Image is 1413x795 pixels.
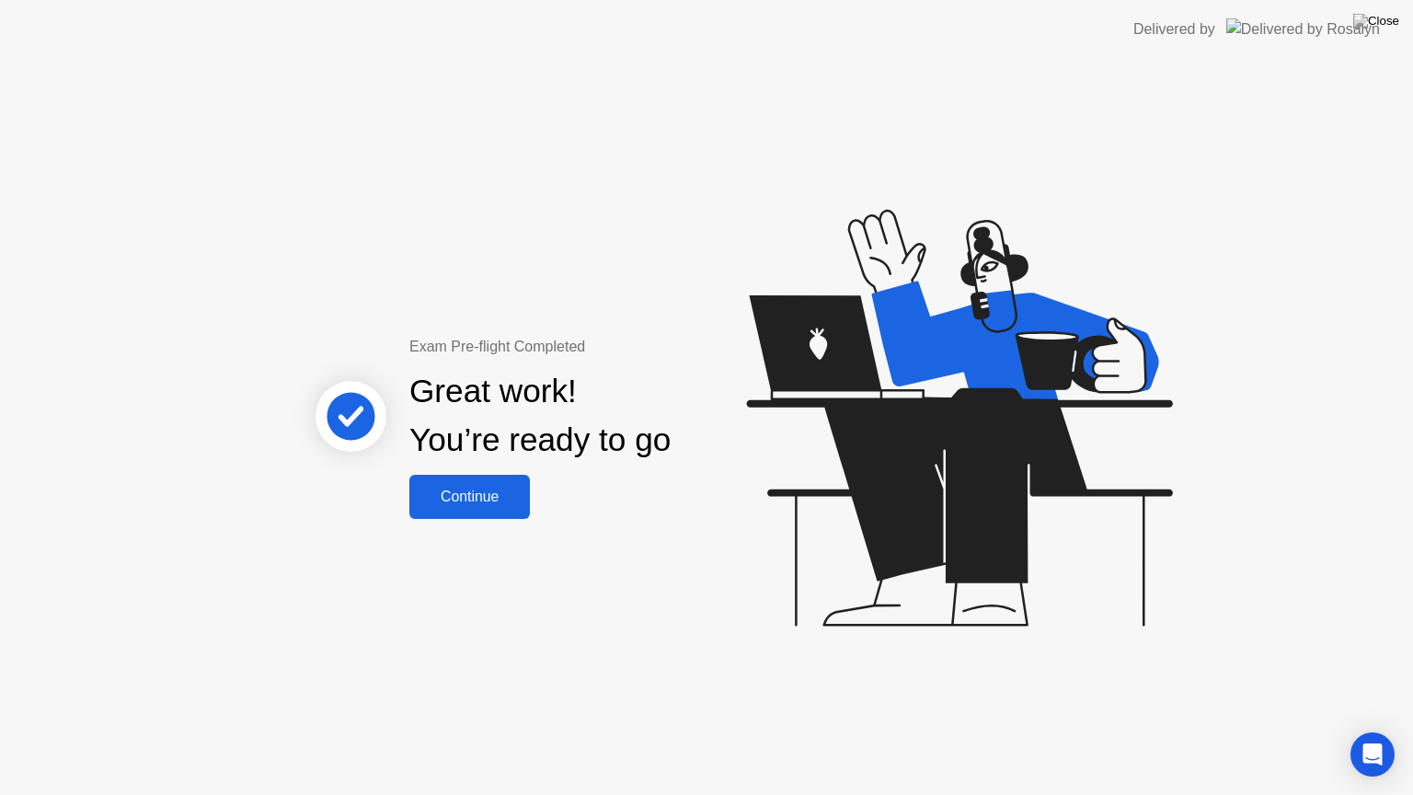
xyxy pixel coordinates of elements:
[409,367,671,465] div: Great work! You’re ready to go
[409,336,789,358] div: Exam Pre-flight Completed
[1350,732,1395,777] div: Open Intercom Messenger
[1226,18,1380,40] img: Delivered by Rosalyn
[1353,14,1399,29] img: Close
[415,489,524,505] div: Continue
[1133,18,1215,40] div: Delivered by
[409,475,530,519] button: Continue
